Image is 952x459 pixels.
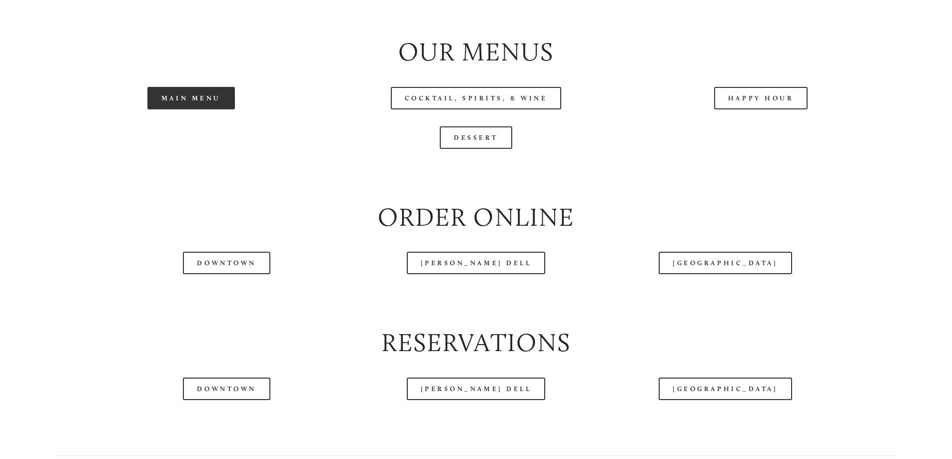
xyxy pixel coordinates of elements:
a: Cocktail, Spirits, & Wine [391,87,562,109]
a: Downtown [183,252,270,274]
h2: Order Online [57,200,895,235]
a: Happy Hour [714,87,808,109]
a: Dessert [440,126,512,149]
a: [PERSON_NAME] Dell [407,378,546,400]
a: Main Menu [147,87,235,109]
a: [GEOGRAPHIC_DATA] [659,252,792,274]
a: Downtown [183,378,270,400]
a: [GEOGRAPHIC_DATA] [659,378,792,400]
h2: Reservations [57,325,895,361]
a: [PERSON_NAME] Dell [407,252,546,274]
